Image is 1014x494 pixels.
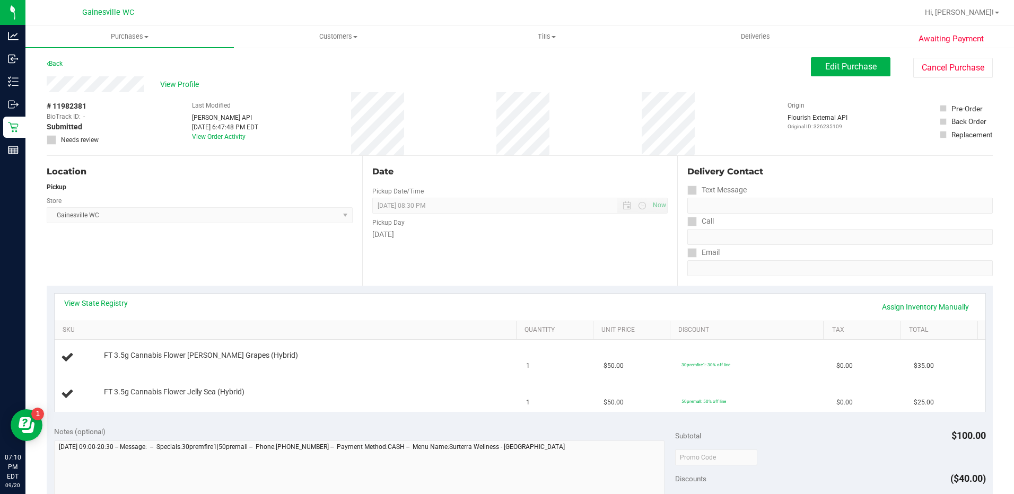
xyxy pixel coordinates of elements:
[919,33,984,45] span: Awaiting Payment
[192,122,258,132] div: [DATE] 6:47:48 PM EDT
[443,25,651,48] a: Tills
[104,387,244,397] span: FT 3.5g Cannabis Flower Jelly Sea (Hybrid)
[47,101,86,112] span: # 11982381
[234,32,442,41] span: Customers
[54,427,106,436] span: Notes (optional)
[832,326,896,334] a: Tax
[675,449,757,465] input: Promo Code
[64,298,128,308] a: View State Registry
[788,122,847,130] p: Original ID: 326235109
[160,79,203,90] span: View Profile
[8,31,19,41] inline-svg: Analytics
[836,361,853,371] span: $0.00
[47,121,82,133] span: Submitted
[687,245,720,260] label: Email
[727,32,784,41] span: Deliveries
[47,196,62,206] label: Store
[47,183,66,191] strong: Pickup
[950,473,986,484] span: ($40.00)
[5,481,21,489] p: 09/20
[525,326,589,334] a: Quantity
[604,398,624,408] span: $50.00
[678,326,819,334] a: Discount
[925,8,994,16] span: Hi, [PERSON_NAME]!
[63,326,512,334] a: SKU
[47,60,63,67] a: Back
[8,99,19,110] inline-svg: Outbound
[875,298,976,316] a: Assign Inventory Manually
[25,32,234,41] span: Purchases
[681,399,726,404] span: 50premall: 50% off line
[47,165,353,178] div: Location
[192,101,231,110] label: Last Modified
[526,398,530,408] span: 1
[811,57,890,76] button: Edit Purchase
[914,398,934,408] span: $25.00
[25,25,234,48] a: Purchases
[443,32,651,41] span: Tills
[192,133,246,140] a: View Order Activity
[914,361,934,371] span: $35.00
[687,182,747,198] label: Text Message
[61,135,99,145] span: Needs review
[951,116,986,127] div: Back Order
[651,25,860,48] a: Deliveries
[951,430,986,441] span: $100.00
[47,112,81,121] span: BioTrack ID:
[836,398,853,408] span: $0.00
[909,326,973,334] a: Total
[604,361,624,371] span: $50.00
[11,409,42,441] iframe: Resource center
[951,129,992,140] div: Replacement
[104,350,298,360] span: FT 3.5g Cannabis Flower [PERSON_NAME] Grapes (Hybrid)
[192,113,258,122] div: [PERSON_NAME] API
[913,58,993,78] button: Cancel Purchase
[372,165,668,178] div: Date
[82,8,134,17] span: Gainesville WC
[788,101,805,110] label: Origin
[681,362,730,367] span: 30premfire1: 30% off line
[83,112,85,121] span: -
[687,165,993,178] div: Delivery Contact
[951,103,983,114] div: Pre-Order
[687,229,993,245] input: Format: (999) 999-9999
[8,122,19,133] inline-svg: Retail
[788,113,847,130] div: Flourish External API
[31,408,44,420] iframe: Resource center unread badge
[372,187,424,196] label: Pickup Date/Time
[687,214,714,229] label: Call
[8,54,19,64] inline-svg: Inbound
[5,453,21,481] p: 07:10 PM EDT
[8,76,19,87] inline-svg: Inventory
[675,431,701,440] span: Subtotal
[675,469,706,488] span: Discounts
[8,145,19,155] inline-svg: Reports
[687,198,993,214] input: Format: (999) 999-9999
[825,61,877,72] span: Edit Purchase
[234,25,442,48] a: Customers
[372,229,668,240] div: [DATE]
[526,361,530,371] span: 1
[372,218,405,227] label: Pickup Day
[601,326,666,334] a: Unit Price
